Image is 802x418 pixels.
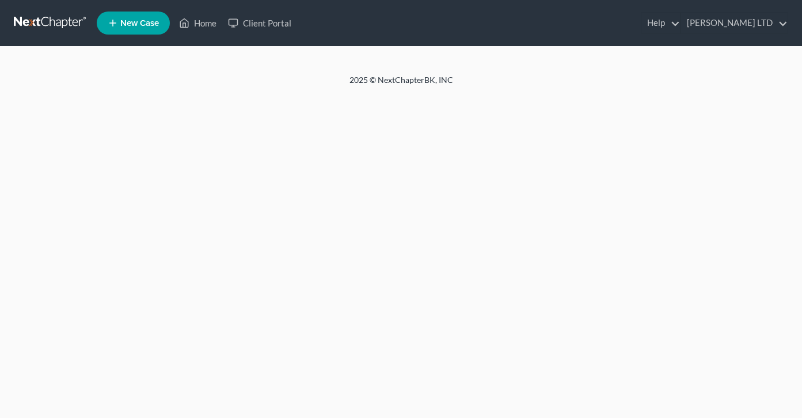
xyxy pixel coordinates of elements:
[222,13,297,33] a: Client Portal
[73,74,729,95] div: 2025 © NextChapterBK, INC
[97,12,170,35] new-legal-case-button: New Case
[681,13,788,33] a: [PERSON_NAME] LTD
[641,13,680,33] a: Help
[173,13,222,33] a: Home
